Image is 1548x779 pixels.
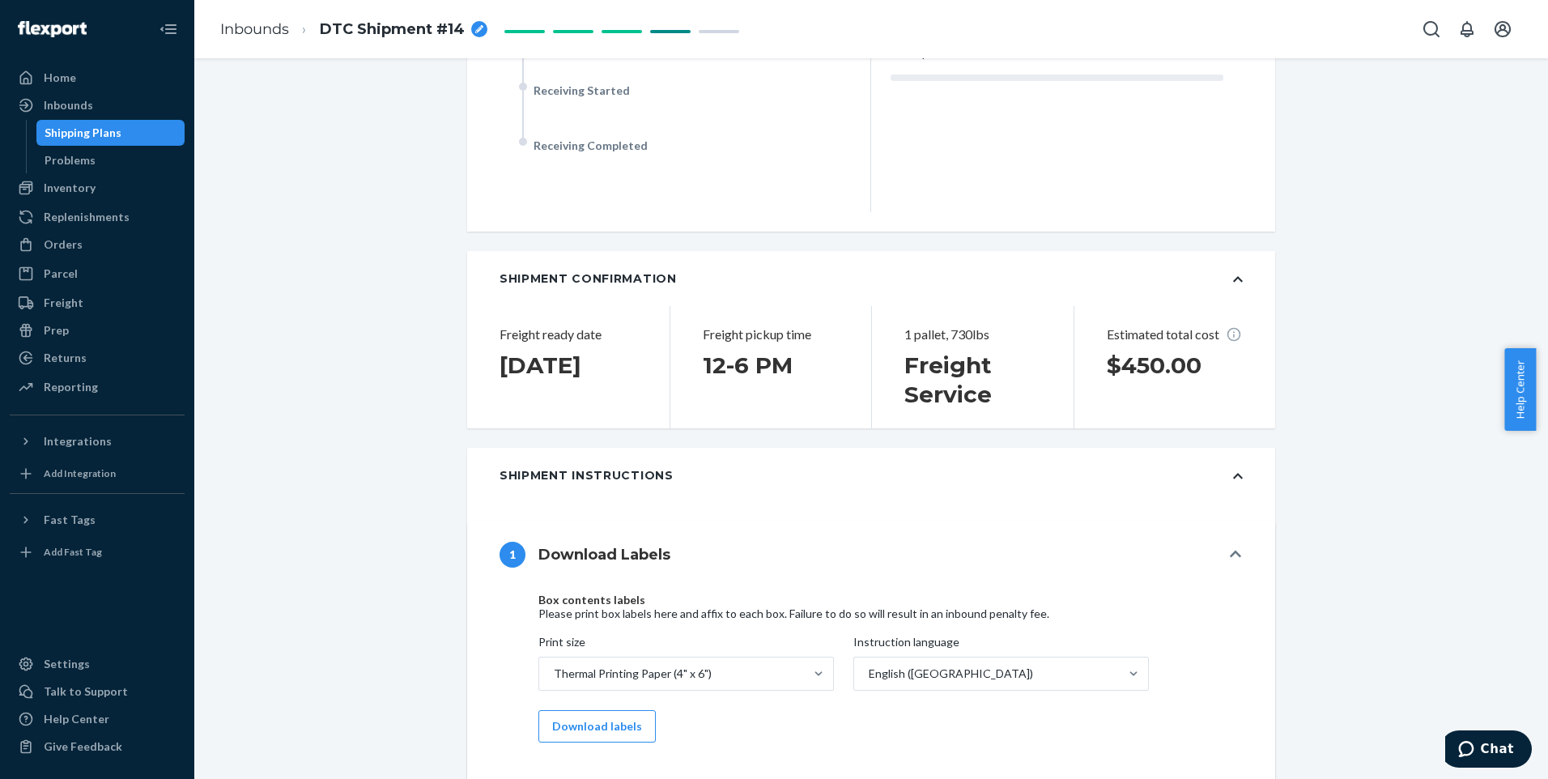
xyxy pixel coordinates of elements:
[1504,348,1536,431] button: Help Center
[10,317,185,343] a: Prep
[207,6,500,53] ol: breadcrumbs
[44,295,83,311] div: Freight
[44,512,96,528] div: Fast Tags
[44,379,98,395] div: Reporting
[1107,326,1244,344] p: Estimated total cost
[10,290,185,316] a: Freight
[36,147,185,173] a: Problems
[703,326,840,344] p: Freight pickup time
[853,634,959,657] span: Instruction language
[10,261,185,287] a: Parcel
[534,83,630,97] span: Receiving Started
[904,326,1041,344] p: 1 pallet, 730lbs
[44,545,102,559] div: Add Fast Tag
[44,236,83,253] div: Orders
[703,351,840,380] h1: 12 - 6 PM
[552,666,554,682] input: Print sizeThermal Printing Paper (4" x 6")
[44,266,78,282] div: Parcel
[320,19,465,40] span: DTC Shipment #14
[10,706,185,732] a: Help Center
[44,656,90,672] div: Settings
[538,634,585,657] span: Print size
[45,152,96,168] div: Problems
[10,507,185,533] button: Fast Tags
[500,270,677,287] div: Shipment Confirmation
[44,97,93,113] div: Inbounds
[10,539,185,565] a: Add Fast Tag
[1451,13,1483,45] button: Open notifications
[44,180,96,196] div: Inventory
[1107,351,1244,380] h1: $450.00
[554,666,712,682] div: Thermal Printing Paper (4" x 6")
[1486,13,1519,45] button: Open account menu
[44,209,130,225] div: Replenishments
[1445,730,1532,771] iframe: Opens a widget where you can chat to one of our agents
[10,65,185,91] a: Home
[10,175,185,201] a: Inventory
[18,21,87,37] img: Flexport logo
[538,544,670,565] h4: Download Labels
[904,351,1041,409] h1: Freight Service
[44,70,76,86] div: Home
[44,739,122,755] div: Give Feedback
[44,433,112,449] div: Integrations
[10,428,185,454] button: Integrations
[869,666,1033,682] div: English ([GEOGRAPHIC_DATA])
[534,138,648,152] span: Receiving Completed
[867,666,869,682] input: Instruction languageEnglish ([GEOGRAPHIC_DATA])
[152,13,185,45] button: Close Navigation
[538,606,1172,622] div: Please print box labels here and affix to each box. Failure to do so will result in an inbound pe...
[10,679,185,705] button: Talk to Support
[10,651,185,677] a: Settings
[500,542,525,568] div: 1
[36,120,185,146] a: Shipping Plans
[44,466,116,480] div: Add Integration
[10,461,185,487] a: Add Integration
[500,326,637,344] p: Freight ready date
[538,594,1172,606] h4: Box contents labels
[10,204,185,230] a: Replenishments
[220,20,289,38] a: Inbounds
[44,711,109,727] div: Help Center
[467,522,1275,587] button: 1Download Labels
[500,467,674,483] div: Shipment Instructions
[1415,13,1448,45] button: Open Search Box
[44,683,128,700] div: Talk to Support
[44,350,87,366] div: Returns
[538,710,656,743] button: Download labels
[10,232,185,258] a: Orders
[10,734,185,760] button: Give Feedback
[10,345,185,371] a: Returns
[10,374,185,400] a: Reporting
[45,125,121,141] div: Shipping Plans
[10,92,185,118] a: Inbounds
[44,322,69,338] div: Prep
[500,351,637,380] h1: [DATE]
